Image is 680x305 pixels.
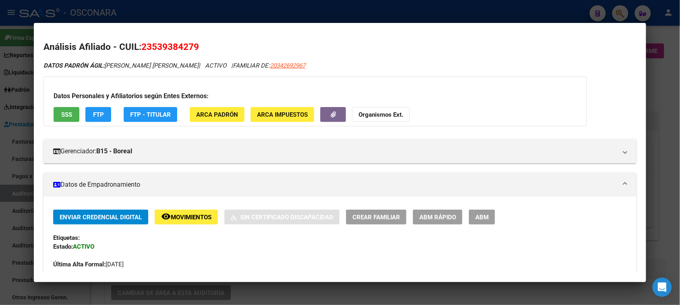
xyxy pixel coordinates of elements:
span: Enviar Credencial Digital [60,214,142,221]
button: ARCA Padrón [190,107,245,122]
button: Movimientos [155,210,218,225]
strong: Última Alta Formal: [53,261,106,268]
mat-icon: remove_red_eye [161,212,171,221]
span: 20342692967 [270,62,305,69]
strong: Organismos Ext. [359,111,403,118]
button: ABM [469,210,495,225]
mat-expansion-panel-header: Datos de Empadronamiento [44,173,636,197]
span: [DATE] [53,261,124,268]
button: SSS [54,107,79,122]
span: Sin Certificado Discapacidad [240,214,333,221]
span: Crear Familiar [352,214,400,221]
strong: Estado: [53,243,73,250]
i: | ACTIVO | [44,62,305,69]
button: ARCA Impuestos [251,107,314,122]
strong: ACTIVO [73,243,94,250]
div: Open Intercom Messenger [653,278,672,297]
span: ABM Rápido [419,214,456,221]
button: Organismos Ext. [352,107,410,122]
h3: Datos Personales y Afiliatorios según Entes Externos: [54,91,577,101]
strong: B15 - Boreal [96,146,132,156]
span: ABM [475,214,489,221]
mat-expansion-panel-header: Gerenciador:B15 - Boreal [44,139,636,163]
mat-panel-title: Datos de Empadronamiento [53,180,617,190]
button: Enviar Credencial Digital [53,210,148,225]
button: FTP - Titular [124,107,177,122]
span: SSS [61,111,72,118]
span: 23539384279 [141,41,199,52]
span: FTP - Titular [130,111,171,118]
span: FTP [93,111,104,118]
button: FTP [85,107,111,122]
button: Sin Certificado Discapacidad [224,210,340,225]
span: [PERSON_NAME] [PERSON_NAME] [44,62,199,69]
span: FAMILIAR DE: [233,62,305,69]
button: Crear Familiar [346,210,406,225]
mat-panel-title: Gerenciador: [53,146,617,156]
span: ARCA Impuestos [257,111,308,118]
strong: Etiquetas: [53,234,80,241]
button: ABM Rápido [413,210,462,225]
strong: DATOS PADRÓN ÁGIL: [44,62,104,69]
h2: Análisis Afiliado - CUIL: [44,40,636,54]
span: Movimientos [171,214,211,221]
span: ARCA Padrón [196,111,238,118]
